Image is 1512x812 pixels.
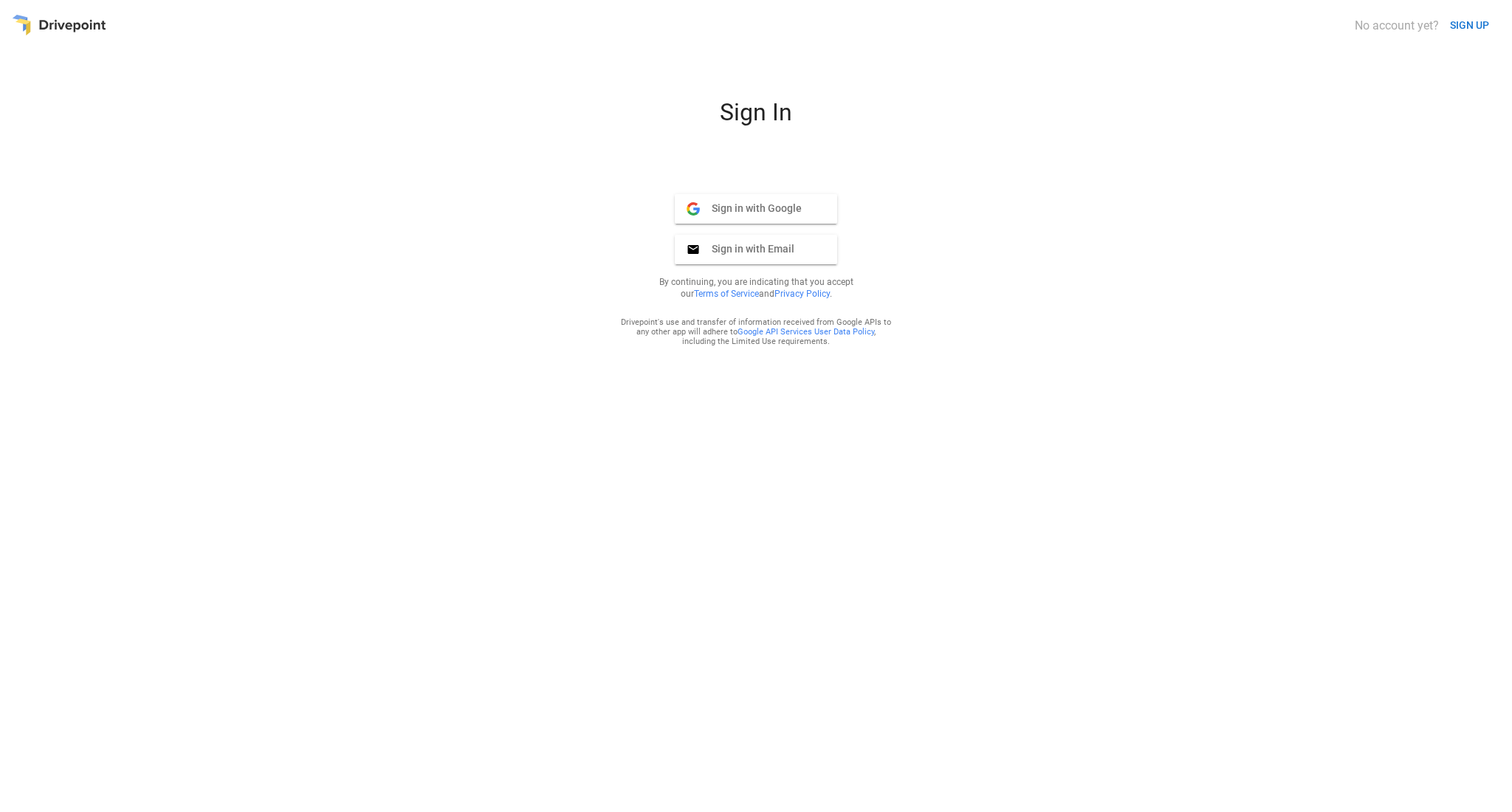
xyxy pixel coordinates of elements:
[641,276,871,300] p: By continuing, you are indicating that you accept our and .
[774,289,830,299] a: Privacy Policy
[700,242,794,255] span: Sign in with Email
[1355,18,1439,32] div: No account yet?
[694,289,759,299] a: Terms of Service
[738,327,874,337] a: Google API Services User Data Policy
[579,98,933,138] div: Sign In
[620,317,892,346] div: Drivepoint's use and transfer of information received from Google APIs to any other app will adhe...
[1444,12,1495,39] button: SIGN UP
[675,235,837,264] button: Sign in with Email
[700,202,802,215] span: Sign in with Google
[675,194,837,224] button: Sign in with Google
